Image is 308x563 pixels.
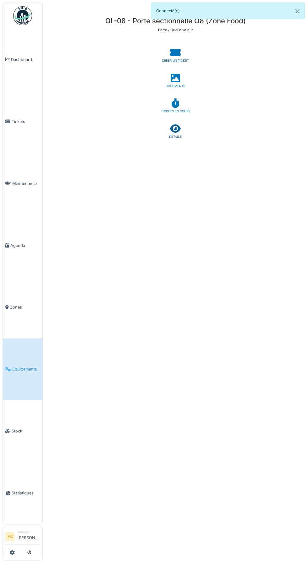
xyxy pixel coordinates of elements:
[3,400,42,462] a: Stock
[51,124,300,139] a: DÉTAILS
[51,59,300,63] div: CRÉER UN TICKET
[51,17,300,25] h3: OL-08 - Porte sectionnelle O8 (Zone Food)
[12,181,40,187] span: Maintenance
[51,27,300,33] p: Porte / Quai niveleur
[12,119,40,125] span: Tickets
[51,135,300,139] div: DÉTAILS
[3,338,42,400] a: Équipements
[5,532,15,541] li: FC
[3,462,42,524] a: Statistiques
[3,29,42,91] a: Dashboard
[3,215,42,276] a: Agenda
[5,530,40,545] a: FC Manager[PERSON_NAME]
[10,242,40,248] span: Agenda
[51,109,300,114] div: TICKETS EN COURS
[51,98,300,114] a: TICKETS EN COURS
[3,276,42,338] a: Zones
[13,6,32,25] img: Badge_color-CXgf-gQk.svg
[151,3,305,19] div: Connecté(e).
[17,530,40,534] div: Manager
[51,73,300,89] a: DOCUMENTS
[51,84,300,89] div: DOCUMENTS
[17,530,40,543] li: [PERSON_NAME]
[12,366,40,372] span: Équipements
[12,490,40,496] span: Statistiques
[12,428,40,434] span: Stock
[11,57,40,63] span: Dashboard
[3,91,42,153] a: Tickets
[3,153,42,215] a: Maintenance
[10,304,40,310] span: Zones
[51,48,300,63] a: CRÉER UN TICKET
[290,3,305,20] button: Close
